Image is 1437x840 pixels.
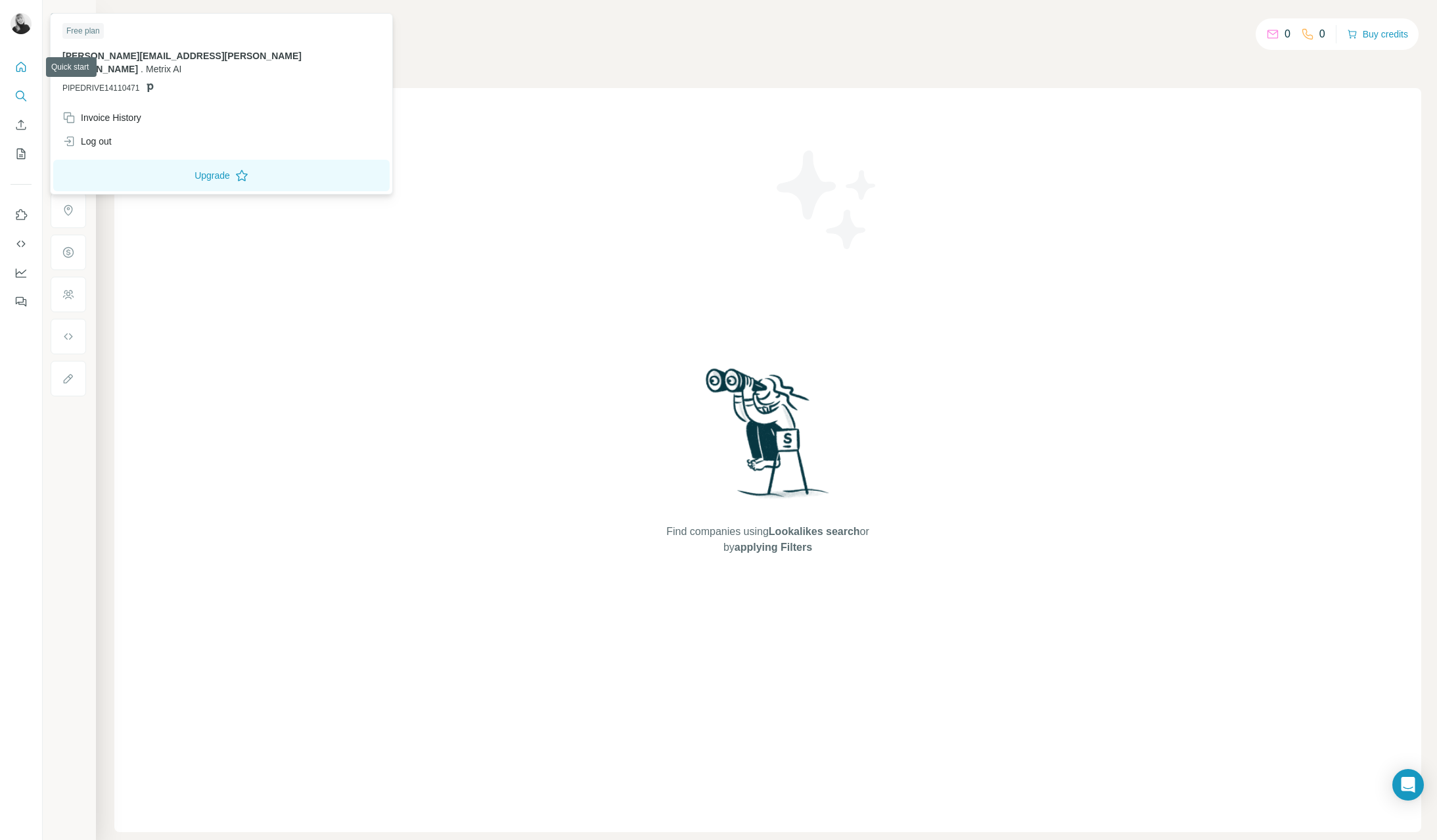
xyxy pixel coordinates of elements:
div: Free plan [62,23,104,39]
span: . [141,64,143,74]
span: PIPEDRIVE14110471 [62,82,139,94]
span: [PERSON_NAME][EMAIL_ADDRESS][PERSON_NAME][DOMAIN_NAME] [62,51,302,74]
div: Log out [62,135,112,148]
span: Lookalikes search [769,526,860,537]
button: Enrich CSV [11,113,32,137]
p: 0 [1285,26,1290,42]
button: Search [11,84,32,108]
span: Metrix AI [146,64,181,74]
img: Avatar [11,13,32,34]
img: Surfe Illustration - Woman searching with binoculars [700,365,836,511]
button: Upgrade [53,160,390,191]
span: Find companies using or by [662,524,873,555]
p: 0 [1319,26,1325,42]
button: Show [41,8,95,28]
button: Quick start [11,55,32,79]
button: Dashboard [11,261,32,285]
h4: Search [114,16,1421,34]
span: applying Filters [735,542,812,553]
button: Use Surfe API [11,232,32,256]
div: Invoice History [62,111,141,124]
div: Open Intercom Messenger [1392,769,1424,801]
button: My lists [11,142,32,166]
img: Surfe Illustration - Stars [768,141,886,259]
button: Feedback [11,290,32,314]
button: Use Surfe on LinkedIn [11,203,32,227]
button: Buy credits [1347,25,1408,43]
